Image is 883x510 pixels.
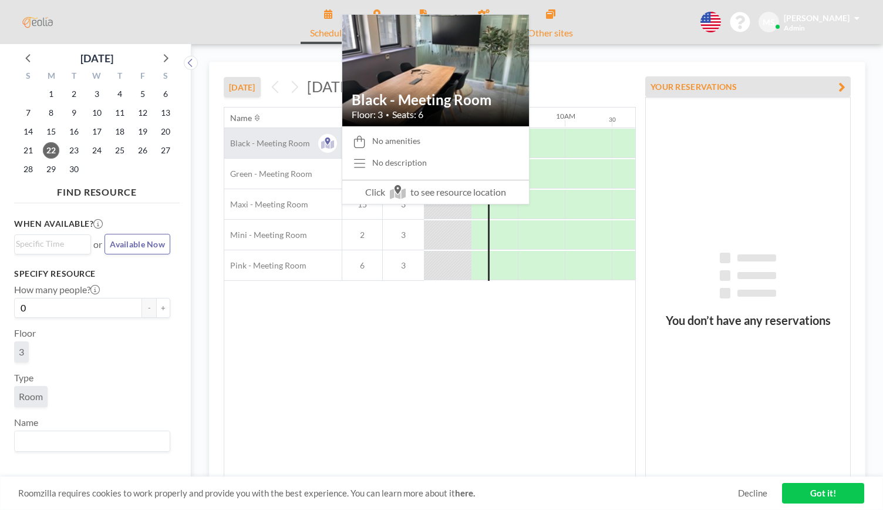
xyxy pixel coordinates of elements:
[66,86,82,102] span: Tuesday, September 2, 2025
[528,28,573,38] span: Other sites
[142,298,156,318] button: -
[224,138,310,149] span: Black - Meeting Room
[230,113,252,123] div: Name
[14,327,36,339] label: Floor
[89,105,105,121] span: Wednesday, September 10, 2025
[66,161,82,177] span: Tuesday, September 30, 2025
[15,431,170,451] div: Search for option
[763,17,775,28] span: MS
[372,136,420,146] span: No amenities
[17,69,40,85] div: S
[20,161,36,177] span: Sunday, September 28, 2025
[20,142,36,159] span: Sunday, September 21, 2025
[15,235,90,253] div: Search for option
[108,69,131,85] div: T
[112,86,128,102] span: Thursday, September 4, 2025
[110,239,165,249] span: Available Now
[66,142,82,159] span: Tuesday, September 23, 2025
[645,76,851,97] button: YOUR RESERVATIONS
[80,50,113,66] div: [DATE]
[43,161,59,177] span: Monday, September 29, 2025
[352,91,520,109] h2: Black - Meeting Room
[14,182,180,198] h4: FIND RESOURCE
[738,488,767,499] a: Decline
[89,86,105,102] span: Wednesday, September 3, 2025
[646,313,850,328] h3: You don’t have any reservations
[14,284,100,296] label: How many people?
[134,86,151,102] span: Friday, September 5, 2025
[131,69,154,85] div: F
[14,372,33,384] label: Type
[455,488,475,498] a: here.
[40,69,63,85] div: M
[307,78,353,95] span: [DATE]
[342,230,382,240] span: 2
[342,260,382,271] span: 6
[43,105,59,121] span: Monday, September 8, 2025
[66,105,82,121] span: Tuesday, September 9, 2025
[86,69,109,85] div: W
[342,180,529,204] span: Click to see resource location
[89,123,105,140] span: Wednesday, September 17, 2025
[134,105,151,121] span: Friday, September 12, 2025
[556,112,575,120] div: 10AM
[386,111,389,119] span: •
[224,77,261,98] button: [DATE]
[154,69,177,85] div: S
[89,142,105,159] span: Wednesday, September 24, 2025
[224,260,306,271] span: Pink - Meeting Room
[43,86,59,102] span: Monday, September 1, 2025
[224,199,308,210] span: Maxi - Meeting Room
[157,86,174,102] span: Saturday, September 6, 2025
[157,105,174,121] span: Saturday, September 13, 2025
[19,391,43,402] span: Room
[372,157,427,168] div: No description
[16,237,84,250] input: Search for option
[63,69,86,85] div: T
[383,260,424,271] span: 3
[157,123,174,140] span: Saturday, September 20, 2025
[784,24,805,32] span: Admin
[19,11,56,34] img: organization-logo
[112,142,128,159] span: Thursday, September 25, 2025
[310,28,346,38] span: Schedule
[134,123,151,140] span: Friday, September 19, 2025
[782,483,864,504] a: Got it!
[784,13,850,23] span: [PERSON_NAME]
[224,169,312,179] span: Green - Meeting Room
[392,109,423,120] span: Seats: 6
[16,434,163,449] input: Search for option
[20,105,36,121] span: Sunday, September 7, 2025
[14,269,170,279] h3: Specify resource
[66,123,82,140] span: Tuesday, September 16, 2025
[609,116,616,123] div: 30
[352,109,383,120] span: Floor: 3
[134,142,151,159] span: Friday, September 26, 2025
[105,234,170,254] button: Available Now
[383,230,424,240] span: 3
[43,123,59,140] span: Monday, September 15, 2025
[112,105,128,121] span: Thursday, September 11, 2025
[19,346,24,358] span: 3
[20,123,36,140] span: Sunday, September 14, 2025
[18,488,738,499] span: Roomzilla requires cookies to work properly and provide you with the best experience. You can lea...
[157,142,174,159] span: Saturday, September 27, 2025
[224,230,307,240] span: Mini - Meeting Room
[93,239,102,250] span: or
[156,298,170,318] button: +
[43,142,59,159] span: Monday, September 22, 2025
[112,123,128,140] span: Thursday, September 18, 2025
[14,417,38,428] label: Name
